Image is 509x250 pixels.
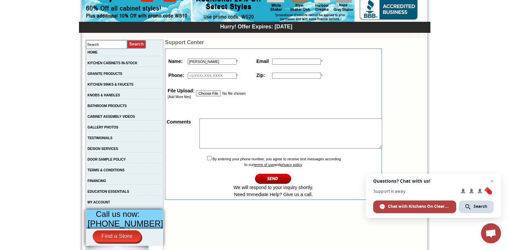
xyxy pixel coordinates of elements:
[481,223,501,243] div: Open chat
[127,40,146,49] input: Submit
[88,72,122,76] a: GRANITE PRODUCTS
[88,168,125,172] a: TERMS & CONDITIONS
[166,154,380,199] td: By entering your phone number, you agree to receive text messages according to our and
[88,147,118,151] a: DESIGN SERVICES
[256,59,269,64] strong: Email
[88,126,118,129] a: GALLERY PHOTOS
[388,203,450,210] span: Chat with Kitchens On Clearance
[168,95,191,99] a: [Add More files]
[256,73,265,78] strong: Zip:
[88,93,120,97] a: KNOBS & HANDLES
[88,219,163,228] span: [PHONE_NUMBER]
[82,23,430,30] div: Hurry! Offer Expires: [DATE]
[188,73,237,79] input: +1(XXX)-XXX-XXXX
[88,104,127,108] a: BATHROOM PRODUCTS
[474,203,487,210] span: Search
[459,200,494,213] div: Search
[168,59,183,64] strong: Name:
[96,210,140,219] span: Call us now:
[88,200,110,204] a: MY ACCOUNT
[373,200,456,213] div: Chat with Kitchens On Clearance
[373,178,494,184] span: Questions? Chat with us!
[88,179,106,183] a: FINANCING
[93,230,141,242] a: Find a Store
[167,119,191,124] strong: Comments
[168,88,194,93] strong: File Upload:
[280,163,302,167] a: privacy policy
[488,177,496,185] span: Close chat
[254,163,274,167] a: terms of use
[165,39,381,46] td: Support Center
[88,190,129,193] a: EDUCATION ESSENTIALS
[234,185,313,197] span: We will respond to your inquiry shortly. Need Immediate Help? Give us a call.
[255,173,291,184] input: Continue
[88,158,126,161] a: DOOR SAMPLE POLICY
[88,115,135,118] a: CABINET ASSEMBLY VIDEOS
[88,51,98,54] a: HOME
[88,61,138,65] a: KITCHEN CABINETS IN-STOCK
[88,83,134,86] a: KITCHEN SINKS & FAUCETS
[373,189,456,194] span: Support is away
[168,73,184,78] strong: Phone:
[88,136,112,140] a: TESTIMONIALS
